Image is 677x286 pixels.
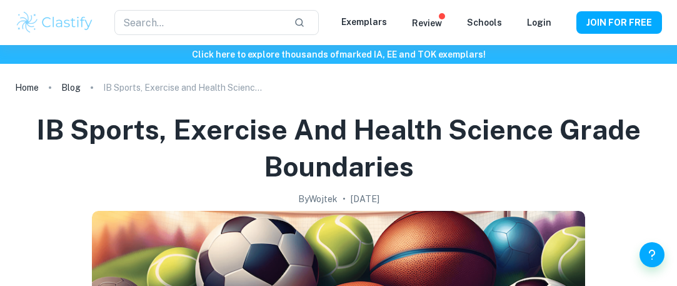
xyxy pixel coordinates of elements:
a: Schools [467,18,502,28]
h1: IB Sports, Exercise and Health Science Grade Boundaries [30,111,647,185]
p: Review [412,16,442,30]
p: • [343,192,346,206]
p: IB Sports, Exercise and Health Science Grade Boundaries [103,81,266,94]
a: Login [527,18,551,28]
h2: [DATE] [351,192,379,206]
p: Exemplars [341,15,387,29]
h6: Click here to explore thousands of marked IA, EE and TOK exemplars ! [3,48,674,61]
img: Clastify logo [15,10,94,35]
a: Blog [61,79,81,96]
button: Help and Feedback [639,242,664,267]
button: JOIN FOR FREE [576,11,662,34]
h2: By Wojtek [298,192,338,206]
input: Search... [114,10,284,35]
a: Home [15,79,39,96]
